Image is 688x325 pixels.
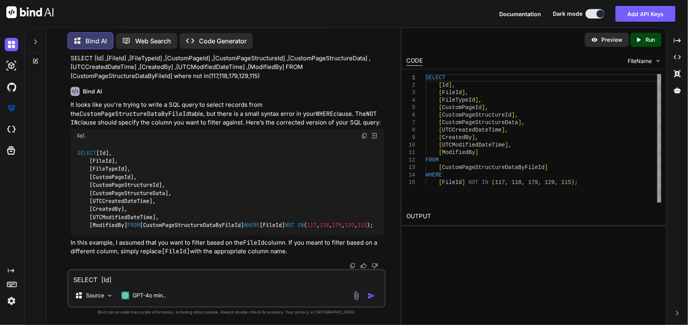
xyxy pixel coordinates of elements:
[472,134,475,141] span: ]
[442,127,502,133] span: UTCCreatedDateTime
[485,104,489,111] span: ,
[515,112,518,118] span: ,
[406,89,415,97] div: 3
[502,127,505,133] span: ]
[475,134,478,141] span: ,
[426,172,442,178] span: WHERE
[442,142,505,148] span: UTCModifiedDateTime
[83,88,102,96] h6: Bind AI
[5,80,18,94] img: githubDark
[553,10,582,18] span: Dark mode
[5,294,18,308] img: settings
[406,179,415,186] div: 15
[371,132,378,139] img: Open in Browser
[406,164,415,171] div: 13
[406,156,415,164] div: 12
[406,97,415,104] div: 4
[442,112,511,118] span: CustomPageStructureId
[361,133,368,139] img: copy
[439,164,442,171] span: [
[5,123,18,136] img: cloudideIcon
[71,239,384,256] p: In this example, I assumed that you want to filter based on the column. If you meant to filter ba...
[475,149,478,156] span: ]
[469,179,479,186] span: NOT
[439,104,442,111] span: [
[505,179,508,186] span: ,
[406,149,415,156] div: 11
[505,127,508,133] span: ,
[406,171,415,179] div: 14
[439,134,442,141] span: [
[406,126,415,134] div: 8
[442,119,518,126] span: CustomPageStructureData
[320,222,329,229] span: 118
[6,6,54,18] img: Bind AI
[449,82,452,88] span: ]
[345,222,354,229] span: 129
[71,110,380,127] code: NOT IN
[5,102,18,115] img: premium
[555,179,558,186] span: ,
[479,97,482,103] span: ,
[243,239,264,247] code: FileId
[495,179,505,186] span: 117
[615,6,675,22] button: Add API Keys
[465,89,469,96] span: ,
[442,97,475,103] span: FileTypeId
[499,10,541,18] button: Documentation
[406,134,415,141] div: 9
[406,141,415,149] div: 10
[591,36,598,43] img: preview
[106,292,113,299] img: Pick Models
[402,207,666,226] h2: OUTPUT
[127,222,140,229] span: FROM
[499,11,541,17] span: Documentation
[316,110,333,118] code: WHERE
[571,179,575,186] span: )
[628,57,652,65] span: FileName
[406,82,415,89] div: 2
[406,56,423,66] div: CODE
[545,179,555,186] span: 129
[452,82,455,88] span: ,
[522,179,525,186] span: ,
[475,97,478,103] span: ]
[132,292,166,299] p: GPT-4o min..
[439,82,442,88] span: [
[426,74,445,81] span: SELECT
[121,292,129,299] img: GPT-4o mini
[575,179,578,186] span: ;
[442,89,462,96] span: FileId
[462,179,465,186] span: ]
[77,133,85,139] span: Sql
[442,134,472,141] span: CreatedBy
[655,58,662,64] img: chevron down
[298,222,304,229] span: IN
[439,112,442,118] span: [
[361,263,367,269] img: like
[285,222,294,229] span: NOT
[442,164,545,171] span: CustomPageStructureDataByFileId
[80,110,190,118] code: CustomPageStructureDataByFileId
[5,59,18,72] img: darkAi-studio
[562,179,571,186] span: 115
[332,222,342,229] span: 179
[307,222,316,229] span: 117
[406,119,415,126] div: 7
[645,36,655,44] p: Run
[545,164,548,171] span: ]
[439,89,442,96] span: [
[482,104,485,111] span: ]
[86,292,104,299] p: Source
[505,142,508,148] span: ]
[406,111,415,119] div: 6
[512,112,515,118] span: ]
[492,179,495,186] span: (
[439,119,442,126] span: [
[519,119,522,126] span: ]
[439,149,442,156] span: [
[352,291,361,300] img: attachment
[244,222,260,229] span: WHERE
[538,179,541,186] span: ,
[528,179,538,186] span: 179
